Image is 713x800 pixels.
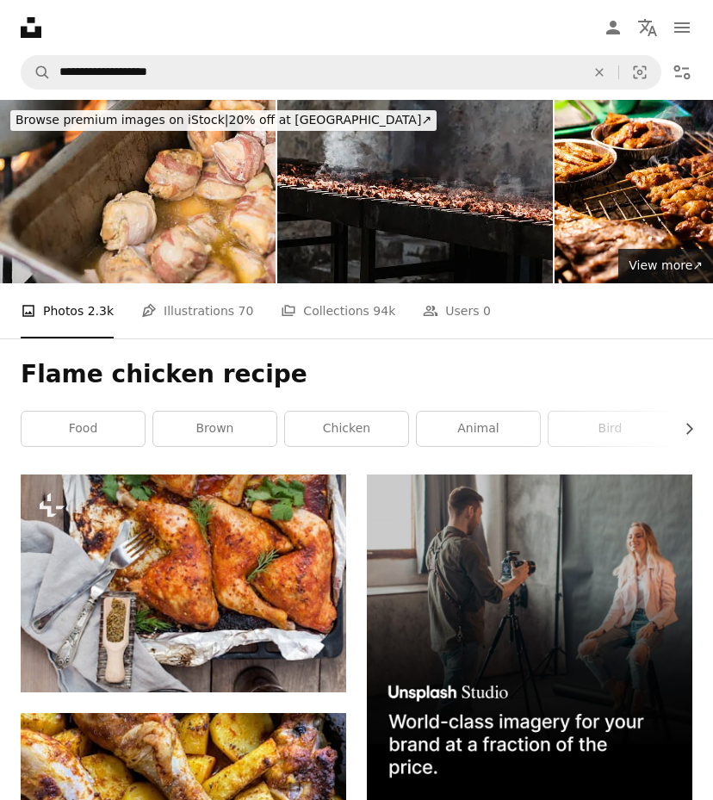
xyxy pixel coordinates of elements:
a: A pan filled with cooked chicken and garnished with herbs [21,575,346,591]
button: Clear [580,56,618,89]
a: View more↗ [618,249,713,283]
a: Illustrations 70 [141,283,253,338]
a: food [22,412,145,446]
span: 94k [373,301,395,320]
a: bird [549,412,672,446]
a: Collections 94k [281,283,395,338]
span: Browse premium images on iStock | [15,113,228,127]
form: Find visuals sitewide [21,55,661,90]
img: Smoking grill with meat cooking [277,100,553,283]
span: 0 [483,301,491,320]
img: file-1715651741414-859baba4300dimage [367,474,692,800]
button: Filters [665,55,699,90]
a: brown [153,412,276,446]
button: Language [630,10,665,45]
button: Search Unsplash [22,56,51,89]
span: View more ↗ [629,258,703,272]
a: Log in / Sign up [596,10,630,45]
span: 70 [239,301,254,320]
a: Home — Unsplash [21,17,41,38]
img: A pan filled with cooked chicken and garnished with herbs [21,474,346,691]
button: scroll list to the right [673,412,692,446]
button: Menu [665,10,699,45]
button: Visual search [619,56,660,89]
a: chicken [285,412,408,446]
span: 20% off at [GEOGRAPHIC_DATA] ↗ [15,113,431,127]
a: animal [417,412,540,446]
a: Users 0 [423,283,491,338]
h1: Flame chicken recipe [21,359,692,390]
